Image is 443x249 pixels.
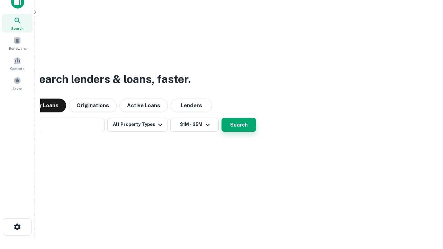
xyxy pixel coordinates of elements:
[9,46,26,51] span: Borrowers
[119,99,168,112] button: Active Loans
[11,26,24,31] span: Search
[31,71,191,87] h3: Search lenders & loans, faster.
[171,99,212,112] button: Lenders
[69,99,117,112] button: Originations
[2,14,33,33] a: Search
[107,118,168,132] button: All Property Types
[12,86,22,91] span: Saved
[170,118,219,132] button: $1M - $5M
[10,66,24,71] span: Contacts
[408,194,443,227] iframe: Chat Widget
[2,54,33,73] a: Contacts
[221,118,256,132] button: Search
[2,74,33,93] a: Saved
[2,34,33,53] a: Borrowers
